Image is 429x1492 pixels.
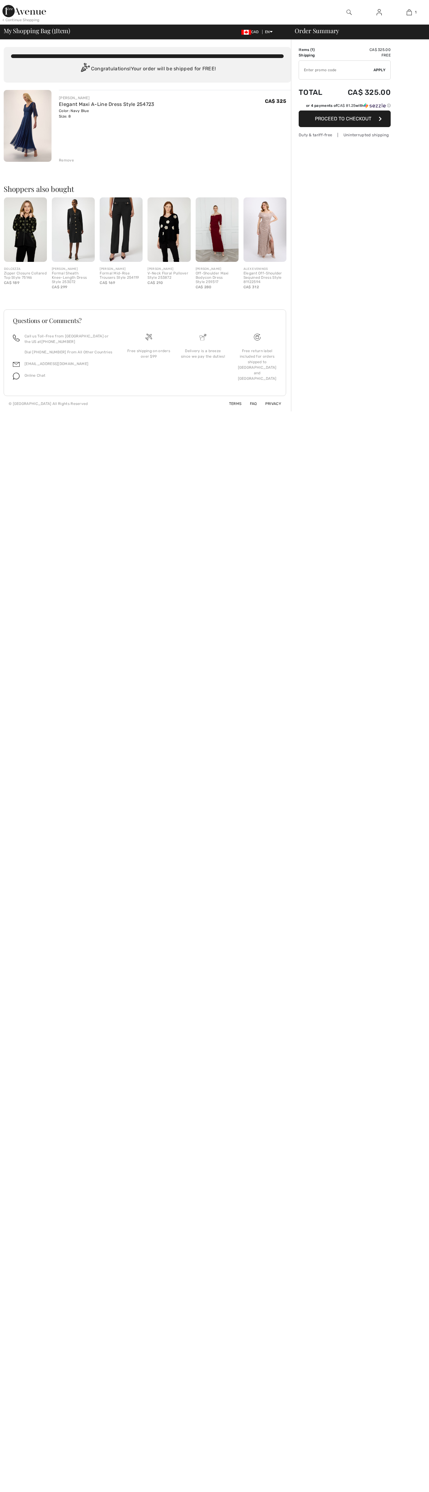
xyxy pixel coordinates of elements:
[145,334,152,340] img: Free shipping on orders over $99
[13,361,20,368] img: email
[13,373,20,379] img: chat
[331,82,391,103] td: CA$ 325.00
[52,285,67,289] span: CA$ 299
[196,285,212,289] span: CA$ 280
[2,17,40,23] div: < Continue Shopping
[243,267,286,271] div: ALEX EVENINGS
[243,271,286,284] div: Elegant Off-Shoulder Sequined Dress Style 81122594
[287,28,425,34] div: Order Summary
[59,95,154,101] div: [PERSON_NAME]
[265,30,273,34] span: EN
[4,267,47,271] div: DOLCEZZA
[100,267,143,271] div: [PERSON_NAME]
[394,9,424,16] a: 1
[100,281,115,285] span: CA$ 169
[299,132,391,138] div: Duty & tariff-free | Uninterrupted shipping
[243,402,257,406] a: FAQ
[25,349,114,355] p: Dial [PHONE_NUMBER] From All Other Countries
[4,197,47,262] img: Zipper Closure Collared Top Style 75146
[4,281,19,285] span: CA$ 189
[372,9,387,16] a: Sign In
[41,340,75,344] a: [PHONE_NUMBER]
[196,271,239,284] div: Off-Shoulder Maxi Bodycon Dress Style 259317
[52,197,95,262] img: Formal Sheath Knee-Length Dress Style 253072
[52,267,95,271] div: [PERSON_NAME]
[377,9,382,16] img: My Info
[299,103,391,111] div: or 4 payments ofCA$ 81.25withSezzle Click to learn more about Sezzle
[299,47,331,52] td: Items ( )
[11,63,284,75] div: Congratulations! Your order will be shipped for FREE!
[265,98,286,104] span: CA$ 325
[147,281,163,285] span: CA$ 210
[4,28,70,34] span: My Shopping Bag ( Item)
[258,402,281,406] a: Privacy
[13,335,20,341] img: call
[373,67,386,73] span: Apply
[100,197,143,262] img: Formal Mid-Rise Trousers Style 254119
[299,61,373,79] input: Promo code
[235,348,279,381] div: Free return label included for orders shipped to [GEOGRAPHIC_DATA] and [GEOGRAPHIC_DATA]
[147,197,190,262] img: V-Neck Floral Pullover Style 253872
[59,108,154,119] div: Color: Navy Blue Size: 8
[243,197,286,262] img: Elegant Off-Shoulder Sequined Dress Style 81122594
[299,52,331,58] td: Shipping
[415,10,416,15] span: 1
[299,111,391,127] button: Proceed to Checkout
[196,197,239,262] img: Off-Shoulder Maxi Bodycon Dress Style 259317
[4,90,52,162] img: Elegant Maxi A-Line Dress Style 254723
[241,30,251,35] img: Canadian Dollar
[407,9,412,16] img: My Bag
[100,271,143,280] div: Formal Mid-Rise Trousers Style 254119
[243,285,259,289] span: CA$ 312
[4,185,291,192] h2: Shoppers also bought
[331,47,391,52] td: CA$ 325.00
[127,348,171,359] div: Free shipping on orders over $99
[181,348,225,359] div: Delivery is a breeze since we pay the duties!
[364,103,386,108] img: Sezzle
[25,333,114,344] p: Call us Toll-Free from [GEOGRAPHIC_DATA] or the US at
[59,101,154,107] a: Elegant Maxi A-Line Dress Style 254723
[4,271,47,280] div: Zipper Closure Collared Top Style 75146
[196,267,239,271] div: [PERSON_NAME]
[337,103,355,108] span: CA$ 81.25
[315,116,371,122] span: Proceed to Checkout
[222,402,242,406] a: Terms
[25,362,88,366] a: [EMAIL_ADDRESS][DOMAIN_NAME]
[200,334,206,340] img: Delivery is a breeze since we pay the duties!
[59,157,74,163] div: Remove
[54,26,56,34] span: 1
[241,30,261,34] span: CAD
[331,52,391,58] td: Free
[79,63,91,75] img: Congratulation2.svg
[347,9,352,16] img: search the website
[306,103,391,108] div: or 4 payments of with
[2,5,46,17] img: 1ère Avenue
[147,267,190,271] div: [PERSON_NAME]
[147,271,190,280] div: V-Neck Floral Pullover Style 253872
[25,373,45,378] span: Online Chat
[9,401,88,406] div: © [GEOGRAPHIC_DATA] All Rights Reserved
[13,317,277,324] h3: Questions or Comments?
[299,82,331,103] td: Total
[254,334,261,340] img: Free shipping on orders over $99
[312,48,313,52] span: 1
[52,271,95,284] div: Formal Sheath Knee-Length Dress Style 253072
